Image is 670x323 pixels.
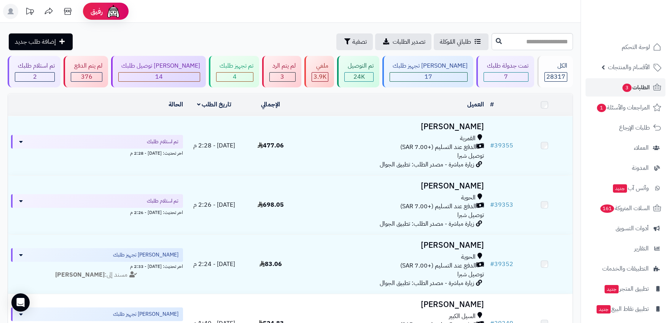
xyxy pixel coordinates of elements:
[632,163,649,173] span: المدونة
[449,312,476,321] span: السيل الكبير
[440,37,471,46] span: طلباتي المُوكلة
[15,37,56,46] span: إضافة طلب جديد
[457,151,484,160] span: توصيل شبرا
[586,199,665,217] a: السلات المتروكة161
[475,56,535,87] a: تمت جدولة طلبك 7
[9,33,73,50] a: إضافة طلب جديد
[400,261,476,270] span: الدفع عند التسليم (+7.00 SAR)
[546,72,565,81] span: 28317
[380,279,474,288] span: زيارة مباشرة - مصدر الطلب: تطبيق الجوال
[280,72,284,81] span: 3
[484,73,528,81] div: 7
[425,72,432,81] span: 17
[597,305,611,313] span: جديد
[71,62,102,70] div: لم يتم الدفع
[233,72,237,81] span: 4
[596,102,650,113] span: المراجعات والأسئلة
[586,139,665,157] a: العملاء
[15,62,55,70] div: تم استلام طلبك
[118,62,200,70] div: [PERSON_NAME] توصيل طلبك
[302,182,484,190] h3: [PERSON_NAME]
[622,82,650,93] span: الطلبات
[344,62,373,70] div: تم التوصيل
[91,7,103,16] span: رفيق
[484,62,528,70] div: تمت جدولة طلبك
[586,300,665,318] a: تطبيق نقاط البيعجديد
[303,56,336,87] a: ملغي 3.9K
[434,33,489,50] a: طلباتي المُوكلة
[193,141,235,150] span: [DATE] - 2:28 م
[11,262,183,270] div: اخر تحديث: [DATE] - 2:33 م
[390,62,468,70] div: [PERSON_NAME] تجهيز طلبك
[81,72,92,81] span: 376
[216,73,253,81] div: 4
[586,179,665,197] a: وآتس آبجديد
[586,159,665,177] a: المدونة
[20,4,39,21] a: تحديثات المنصة
[602,263,649,274] span: التطبيقات والخدمات
[216,62,253,70] div: تم تجهيز طلبك
[270,73,295,81] div: 3
[336,33,373,50] button: تصفية
[345,73,373,81] div: 24021
[302,300,484,309] h3: [PERSON_NAME]
[381,56,475,87] a: [PERSON_NAME] تجهيز طلبك 17
[586,239,665,258] a: التقارير
[380,219,474,228] span: زيارة مباشرة - مصدر الطلب: تطبيق الجوال
[612,183,649,193] span: وآتس آب
[586,280,665,298] a: تطبيق المتجرجديد
[586,260,665,278] a: التطبيقات والخدمات
[113,251,178,259] span: [PERSON_NAME] تجهيز طلبك
[467,100,484,109] a: العميل
[261,56,303,87] a: لم يتم الرد 3
[596,304,649,314] span: تطبيق نقاط البيع
[197,100,232,109] a: تاريخ الطلب
[605,285,619,293] span: جديد
[110,56,207,87] a: [PERSON_NAME] توصيل طلبك 14
[314,72,326,81] span: 3.9K
[62,56,109,87] a: لم يتم الدفع 376
[504,72,508,81] span: 7
[258,141,284,150] span: 477.06
[393,37,425,46] span: تصدير الطلبات
[490,200,494,209] span: #
[302,241,484,250] h3: [PERSON_NAME]
[586,119,665,137] a: طلبات الإرجاع
[11,293,30,312] div: Open Intercom Messenger
[461,193,476,202] span: الحوية
[490,141,494,150] span: #
[258,200,284,209] span: 698.05
[6,56,62,87] a: تم استلام طلبك 2
[457,270,484,279] span: توصيل شبرا
[586,78,665,97] a: الطلبات3
[193,200,235,209] span: [DATE] - 2:26 م
[259,260,282,269] span: 83.06
[147,138,178,146] span: تم استلام طلبك
[400,202,476,211] span: الدفع عند التسليم (+7.00 SAR)
[375,33,431,50] a: تصدير الطلبات
[616,223,649,234] span: أدوات التسويق
[604,283,649,294] span: تطبيق المتجر
[634,142,649,153] span: العملاء
[261,100,280,109] a: الإجمالي
[155,72,163,81] span: 14
[619,122,650,133] span: طلبات الإرجاع
[460,134,476,143] span: القمرية
[544,62,567,70] div: الكل
[55,270,105,279] strong: [PERSON_NAME]
[490,200,513,209] a: #39353
[380,160,474,169] span: زيارة مباشرة - مصدر الطلب: تطبيق الجوال
[193,260,235,269] span: [DATE] - 2:24 م
[608,62,650,73] span: الأقسام والمنتجات
[490,260,513,269] a: #39352
[618,6,663,22] img: logo-2.png
[312,62,328,70] div: ملغي
[536,56,575,87] a: الكل28317
[400,143,476,152] span: الدفع عند التسليم (+7.00 SAR)
[490,260,494,269] span: #
[457,211,484,220] span: توصيل شبرا
[622,42,650,52] span: لوحة التحكم
[600,203,650,214] span: السلات المتروكة
[336,56,380,87] a: تم التوصيل 24K
[15,73,54,81] div: 2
